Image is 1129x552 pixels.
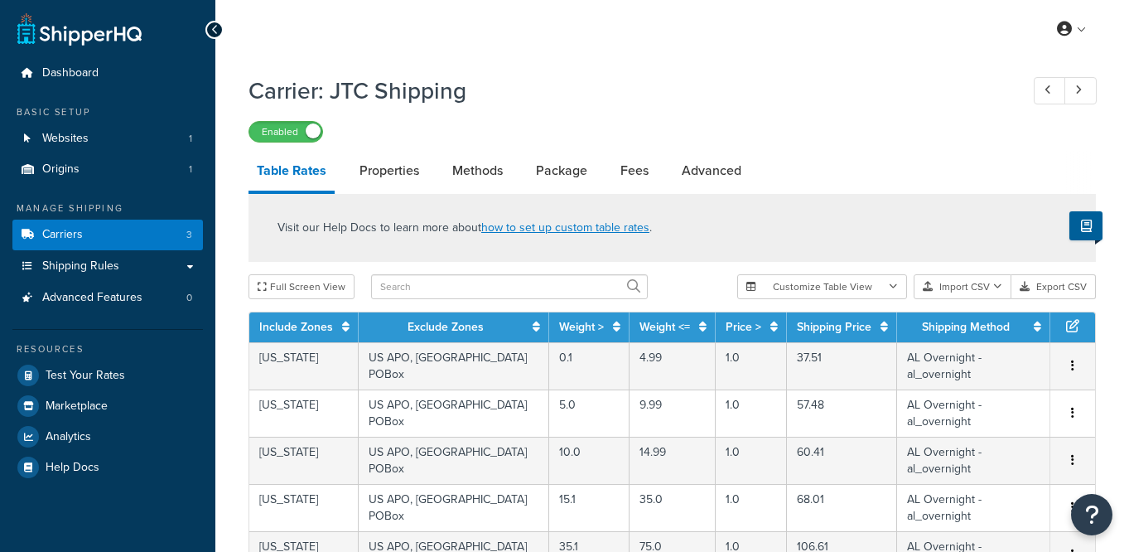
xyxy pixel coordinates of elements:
[42,228,83,242] span: Carriers
[12,58,203,89] a: Dashboard
[1011,274,1096,299] button: Export CSV
[12,391,203,421] a: Marketplace
[12,283,203,313] li: Advanced Features
[481,219,649,236] a: how to set up custom table rates
[549,437,630,484] td: 10.0
[359,390,549,437] td: US APO, [GEOGRAPHIC_DATA] POBox
[12,220,203,250] li: Carriers
[897,484,1050,531] td: AL Overnight - al_overnight
[630,390,716,437] td: 9.99
[42,66,99,80] span: Dashboard
[12,123,203,154] a: Websites1
[186,228,192,242] span: 3
[897,390,1050,437] td: AL Overnight - al_overnight
[46,461,99,475] span: Help Docs
[12,422,203,452] a: Analytics
[1064,77,1097,104] a: Next Record
[716,390,787,437] td: 1.0
[351,151,427,191] a: Properties
[630,437,716,484] td: 14.99
[277,219,652,237] p: Visit our Help Docs to learn more about .
[371,274,648,299] input: Search
[189,162,192,177] span: 1
[1069,211,1102,240] button: Show Help Docs
[787,437,897,484] td: 60.41
[716,484,787,531] td: 1.0
[444,151,511,191] a: Methods
[12,361,203,390] a: Test Your Rates
[716,342,787,390] td: 1.0
[630,342,716,390] td: 4.99
[12,453,203,482] a: Help Docs
[630,484,716,531] td: 35.0
[787,390,897,437] td: 57.48
[248,75,1003,107] h1: Carrier: JTC Shipping
[549,484,630,531] td: 15.1
[787,342,897,390] td: 37.51
[249,484,359,531] td: [US_STATE]
[189,132,192,146] span: 1
[12,154,203,185] li: Origins
[42,132,89,146] span: Websites
[1071,494,1112,535] button: Open Resource Center
[612,151,657,191] a: Fees
[787,484,897,531] td: 68.01
[248,274,355,299] button: Full Screen View
[12,283,203,313] a: Advanced Features0
[12,123,203,154] li: Websites
[12,342,203,356] div: Resources
[359,342,549,390] td: US APO, [GEOGRAPHIC_DATA] POBox
[726,318,761,336] a: Price >
[46,430,91,444] span: Analytics
[186,291,192,305] span: 0
[12,154,203,185] a: Origins1
[716,437,787,484] td: 1.0
[46,369,125,383] span: Test Your Rates
[12,201,203,215] div: Manage Shipping
[408,318,484,336] a: Exclude Zones
[1034,77,1066,104] a: Previous Record
[673,151,750,191] a: Advanced
[42,291,142,305] span: Advanced Features
[249,437,359,484] td: [US_STATE]
[42,259,119,274] span: Shipping Rules
[897,437,1050,484] td: AL Overnight - al_overnight
[249,342,359,390] td: [US_STATE]
[12,251,203,282] a: Shipping Rules
[559,318,604,336] a: Weight >
[359,437,549,484] td: US APO, [GEOGRAPHIC_DATA] POBox
[528,151,596,191] a: Package
[359,484,549,531] td: US APO, [GEOGRAPHIC_DATA] POBox
[639,318,690,336] a: Weight <=
[248,151,335,194] a: Table Rates
[249,122,322,142] label: Enabled
[914,274,1011,299] button: Import CSV
[42,162,80,177] span: Origins
[922,318,1010,336] a: Shipping Method
[12,105,203,119] div: Basic Setup
[46,399,108,414] span: Marketplace
[12,220,203,250] a: Carriers3
[549,390,630,437] td: 5.0
[549,342,630,390] td: 0.1
[259,318,333,336] a: Include Zones
[737,274,907,299] button: Customize Table View
[249,390,359,437] td: [US_STATE]
[797,318,871,336] a: Shipping Price
[897,342,1050,390] td: AL Overnight - al_overnight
